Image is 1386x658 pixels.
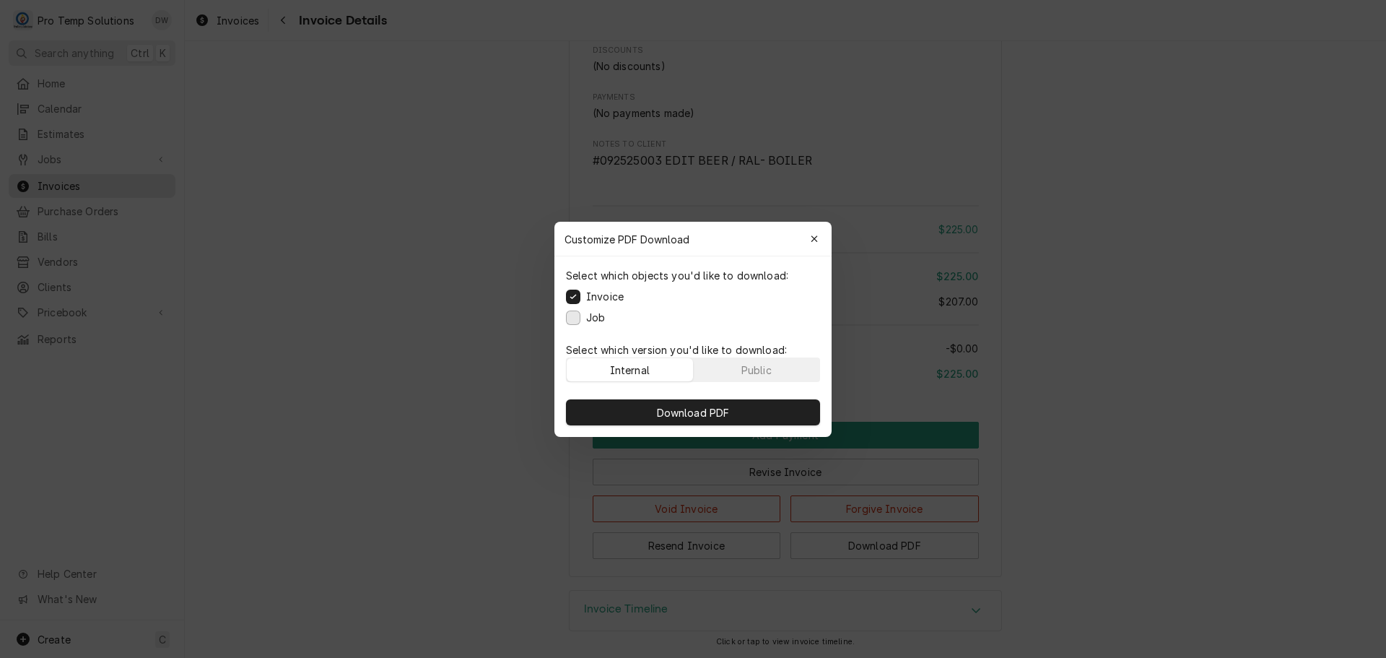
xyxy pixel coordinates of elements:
[586,289,624,304] label: Invoice
[566,342,820,358] p: Select which version you'd like to download:
[610,362,650,377] div: Internal
[566,399,820,425] button: Download PDF
[654,404,733,420] span: Download PDF
[741,362,772,377] div: Public
[554,222,832,256] div: Customize PDF Download
[586,310,605,325] label: Job
[566,268,788,283] p: Select which objects you'd like to download:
